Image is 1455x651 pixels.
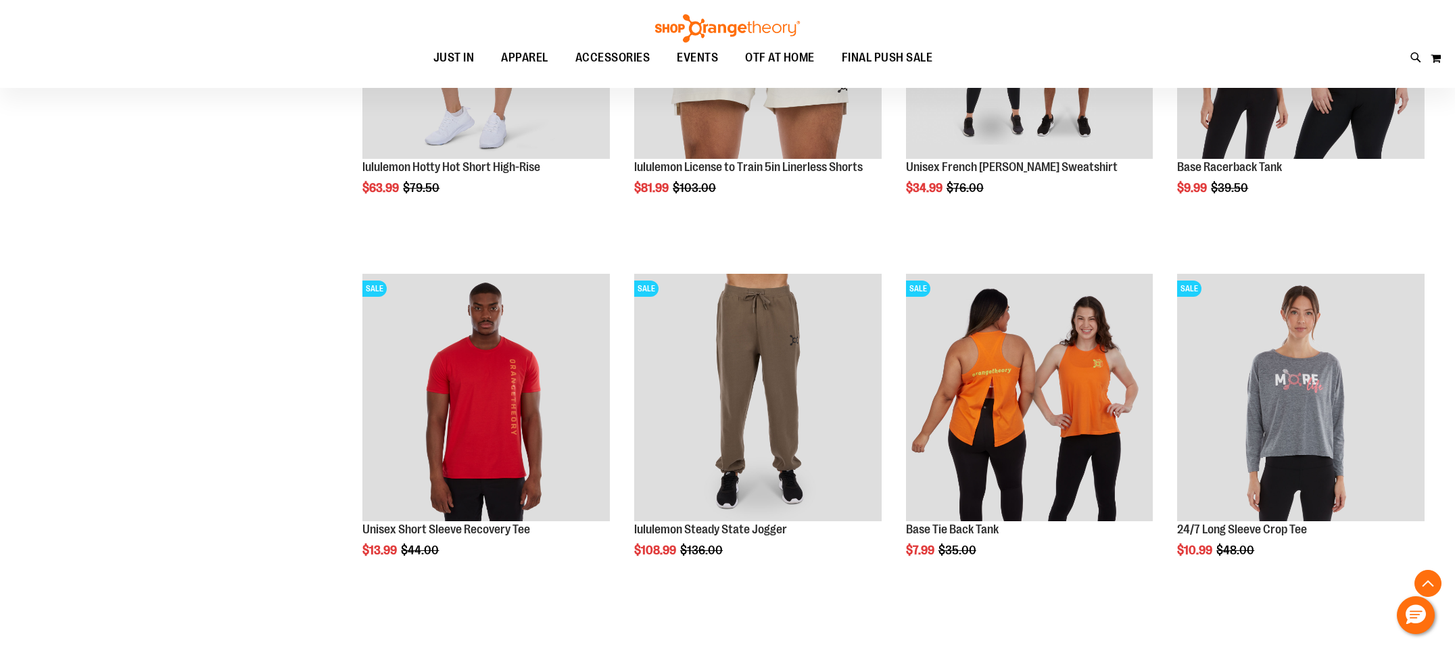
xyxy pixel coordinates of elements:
a: Product image for 24/7 Long Sleeve Crop TeeSALE [1177,274,1425,523]
span: APPAREL [501,43,548,73]
span: FINAL PUSH SALE [842,43,933,73]
div: product [1170,267,1431,591]
span: $81.99 [634,181,671,195]
a: lululemon Steady State JoggerSALE [634,274,882,523]
span: $103.00 [673,181,718,195]
a: Product image for Unisex Short Sleeve Recovery TeeSALE [362,274,610,523]
span: $35.00 [938,544,978,557]
button: Hello, have a question? Let’s chat. [1397,596,1435,634]
div: product [627,267,888,591]
span: $79.50 [403,181,442,195]
a: lululemon License to Train 5in Linerless Shorts [634,160,863,174]
span: $136.00 [680,544,725,557]
span: $63.99 [362,181,401,195]
img: Product image for Unisex Short Sleeve Recovery Tee [362,274,610,521]
span: SALE [362,281,387,297]
span: EVENTS [677,43,718,73]
a: Unisex Short Sleeve Recovery Tee [362,523,530,536]
span: $7.99 [906,544,936,557]
img: lululemon Steady State Jogger [634,274,882,521]
a: APPAREL [487,43,562,74]
a: EVENTS [663,43,732,74]
span: OTF AT HOME [745,43,815,73]
span: SALE [1177,281,1201,297]
a: lululemon Hotty Hot Short High-Rise [362,160,540,174]
div: product [899,267,1160,591]
button: Back To Top [1414,570,1441,597]
a: ACCESSORIES [562,43,664,74]
a: OTF AT HOME [732,43,828,74]
a: Unisex French [PERSON_NAME] Sweatshirt [906,160,1118,174]
a: Base Tie Back Tank [906,523,999,536]
span: $48.00 [1216,544,1256,557]
span: ACCESSORIES [575,43,650,73]
span: JUST IN [433,43,475,73]
div: product [356,267,617,591]
span: SALE [634,281,659,297]
img: Product image for 24/7 Long Sleeve Crop Tee [1177,274,1425,521]
a: 24/7 Long Sleeve Crop Tee [1177,523,1307,536]
a: Base Racerback Tank [1177,160,1282,174]
span: $44.00 [401,544,441,557]
a: JUST IN [420,43,488,74]
span: $13.99 [362,544,399,557]
a: FINAL PUSH SALE [828,43,947,73]
span: SALE [906,281,930,297]
img: Product image for Base Tie Back Tank [906,274,1153,521]
span: $9.99 [1177,181,1209,195]
a: lululemon Steady State Jogger [634,523,787,536]
span: $34.99 [906,181,945,195]
a: Product image for Base Tie Back TankSALE [906,274,1153,523]
span: $10.99 [1177,544,1214,557]
span: $108.99 [634,544,678,557]
span: $39.50 [1211,181,1250,195]
span: $76.00 [947,181,986,195]
img: Shop Orangetheory [653,14,802,43]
